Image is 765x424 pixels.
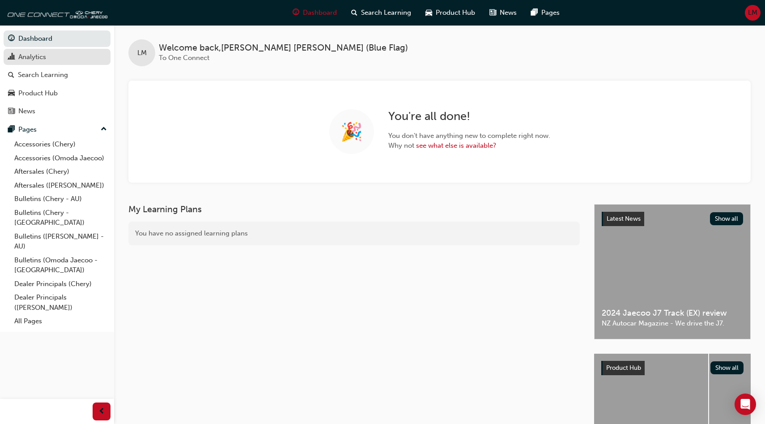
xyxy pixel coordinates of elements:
[594,204,751,339] a: Latest NewsShow all2024 Jaecoo J7 Track (EX) reviewNZ Autocar Magazine - We drive the J7.
[710,361,744,374] button: Show all
[500,8,517,18] span: News
[606,364,641,372] span: Product Hub
[11,192,110,206] a: Bulletins (Chery - AU)
[98,406,105,417] span: prev-icon
[524,4,567,22] a: pages-iconPages
[8,126,15,134] span: pages-icon
[4,4,107,21] img: oneconnect
[748,8,757,18] span: LM
[436,8,475,18] span: Product Hub
[425,7,432,18] span: car-icon
[11,179,110,193] a: Aftersales ([PERSON_NAME])
[18,124,37,135] div: Pages
[303,8,337,18] span: Dashboard
[293,7,299,18] span: guage-icon
[101,124,107,135] span: up-icon
[340,127,363,137] span: 🎉
[11,291,110,314] a: Dealer Principals ([PERSON_NAME])
[18,88,58,99] div: Product Hub
[531,7,538,18] span: pages-icon
[418,4,482,22] a: car-iconProduct Hub
[735,394,756,415] div: Open Intercom Messenger
[11,277,110,291] a: Dealer Principals (Chery)
[602,212,743,226] a: Latest NewsShow all
[489,7,496,18] span: news-icon
[128,204,580,214] h3: My Learning Plans
[745,5,761,21] button: LM
[8,35,15,43] span: guage-icon
[18,106,35,116] div: News
[159,43,408,53] span: Welcome back , [PERSON_NAME] [PERSON_NAME] (Blue Flag)
[4,103,110,120] a: News
[388,141,550,151] span: Why not
[4,29,110,121] button: DashboardAnalyticsSearch LearningProduct HubNews
[4,85,110,102] a: Product Hub
[4,30,110,47] a: Dashboard
[11,151,110,165] a: Accessories (Omoda Jaecoo)
[18,52,46,62] div: Analytics
[4,121,110,138] button: Pages
[137,48,147,58] span: LM
[416,141,496,150] a: see what else is available?
[11,314,110,328] a: All Pages
[11,165,110,179] a: Aftersales (Chery)
[601,361,744,375] a: Product HubShow all
[11,206,110,230] a: Bulletins (Chery - [GEOGRAPHIC_DATA])
[602,308,743,318] span: 2024 Jaecoo J7 Track (EX) review
[351,7,357,18] span: search-icon
[11,230,110,253] a: Bulletins ([PERSON_NAME] - AU)
[4,67,110,83] a: Search Learning
[602,318,743,329] span: NZ Autocar Magazine - We drive the J7.
[8,107,15,116] span: news-icon
[344,4,418,22] a: search-iconSearch Learning
[8,90,15,98] span: car-icon
[18,70,68,80] div: Search Learning
[8,53,15,61] span: chart-icon
[159,54,209,62] span: To One Connect
[11,253,110,277] a: Bulletins (Omoda Jaecoo - [GEOGRAPHIC_DATA])
[361,8,411,18] span: Search Learning
[285,4,344,22] a: guage-iconDashboard
[541,8,560,18] span: Pages
[388,109,550,124] h2: You're all done!
[607,215,641,223] span: Latest News
[388,131,550,141] span: You don't have anything new to complete right now.
[128,222,580,245] div: You have no assigned learning plans
[8,71,14,79] span: search-icon
[710,212,744,225] button: Show all
[11,137,110,151] a: Accessories (Chery)
[4,49,110,65] a: Analytics
[482,4,524,22] a: news-iconNews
